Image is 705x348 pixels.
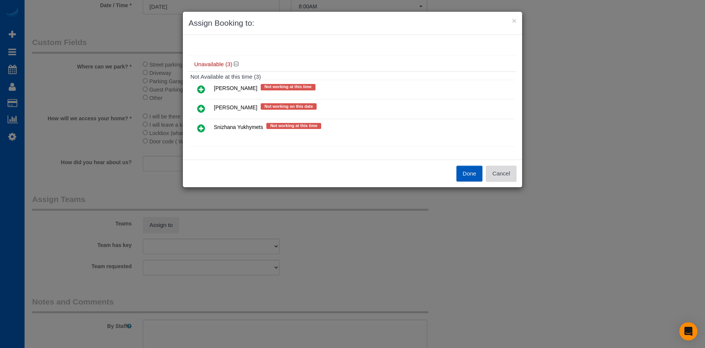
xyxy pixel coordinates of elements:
[194,61,511,68] h4: Unavailable (3)
[679,322,697,340] div: Open Intercom Messenger
[190,74,515,80] h4: Not Available at this time (3)
[261,103,317,109] span: Not working on this date
[456,166,483,182] button: Done
[214,85,257,92] span: [PERSON_NAME]
[214,105,257,111] span: [PERSON_NAME]
[486,166,516,182] button: Cancel
[266,123,321,129] span: Not working at this time
[512,17,516,25] button: ×
[261,84,315,90] span: Not working at this time
[214,124,263,130] span: Snizhana Yukhymets
[189,17,516,29] h3: Assign Booking to:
